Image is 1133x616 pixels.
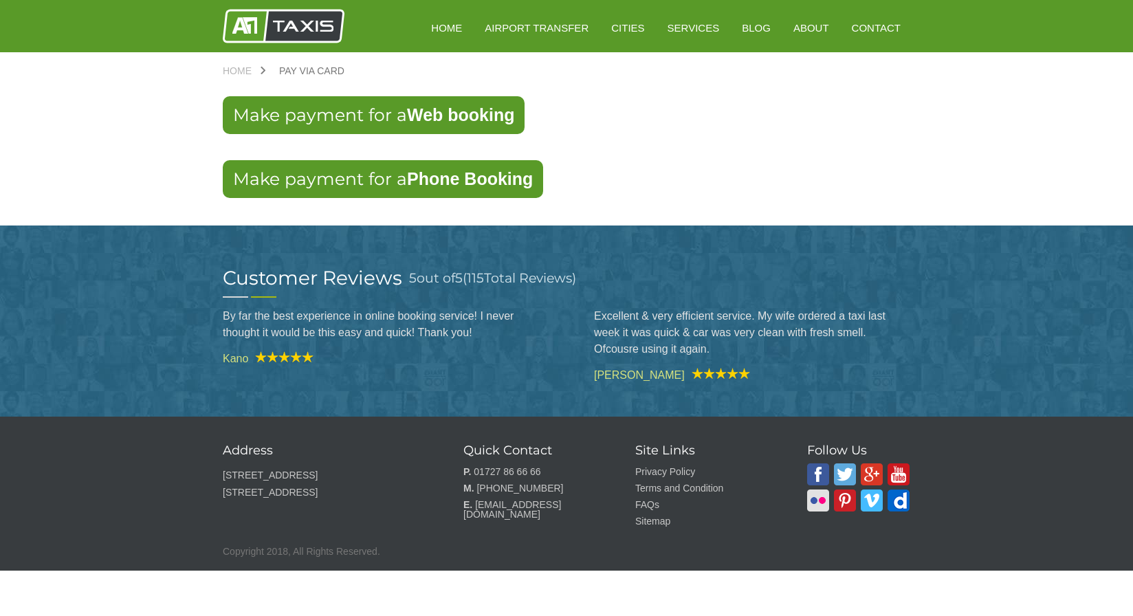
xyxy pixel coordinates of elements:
[223,96,525,134] a: Make payment for aWeb booking
[223,543,910,560] p: Copyright 2018, All Rights Reserved.
[635,483,723,494] a: Terms and Condition
[475,11,598,45] a: Airport Transfer
[594,368,910,381] cite: [PERSON_NAME]
[467,270,484,286] span: 115
[223,268,402,287] h2: Customer Reviews
[223,66,265,76] a: Home
[409,270,417,286] span: 5
[635,499,659,510] a: FAQs
[223,467,429,501] p: [STREET_ADDRESS] [STREET_ADDRESS]
[455,270,463,286] span: 5
[463,444,601,456] h3: Quick Contact
[407,105,514,124] strong: Web booking
[463,483,474,494] strong: M.
[223,160,543,198] a: Make payment for aPhone Booking
[635,516,670,527] a: Sitemap
[807,444,910,456] h3: Follow Us
[407,169,533,188] strong: Phone Booking
[635,444,773,456] h3: Site Links
[265,66,358,76] a: Pay via Card
[223,444,429,456] h3: Address
[463,466,471,477] strong: P.
[463,499,561,520] a: [EMAIL_ADDRESS][DOMAIN_NAME]
[635,466,695,477] a: Privacy Policy
[594,298,910,368] blockquote: Excellent & very efficient service. My wife ordered a taxi last week it was quick & car was very ...
[807,463,829,485] img: A1 Taxis
[732,11,780,45] a: Blog
[474,466,540,477] a: 01727 86 66 66
[784,11,839,45] a: About
[409,268,576,288] h3: out of ( Total Reviews)
[421,11,472,45] a: HOME
[602,11,654,45] a: Cities
[248,351,313,362] img: A1 Taxis Review
[463,499,472,510] strong: E.
[658,11,729,45] a: Services
[223,9,344,43] img: A1 Taxis
[842,11,910,45] a: Contact
[476,483,563,494] a: [PHONE_NUMBER]
[685,368,750,379] img: A1 Taxis Review
[223,298,539,351] blockquote: By far the best experience in online booking service! I never thought it would be this easy and q...
[223,351,539,364] cite: Kano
